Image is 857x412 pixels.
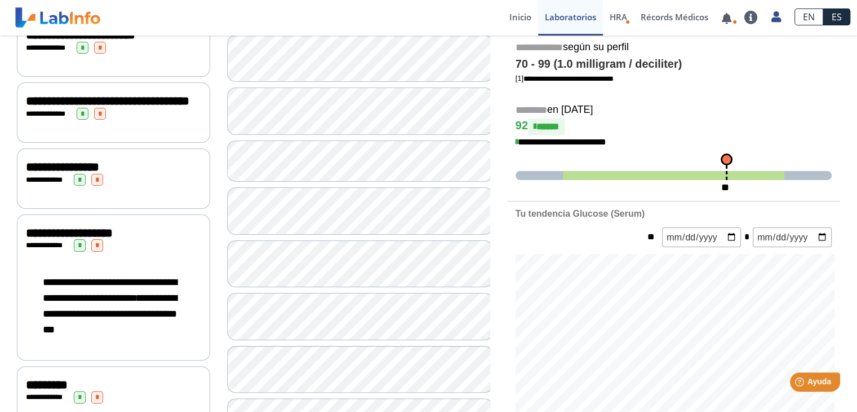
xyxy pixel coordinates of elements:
[662,227,741,247] input: mm/dd/yyyy
[516,104,832,117] h5: en [DATE]
[516,74,614,82] a: [1]
[516,209,645,218] b: Tu tendencia Glucose (Serum)
[516,58,832,71] h4: 70 - 99 (1.0 milligram / deciliter)
[823,8,850,25] a: ES
[753,227,832,247] input: mm/dd/yyyy
[516,119,832,135] h4: 92
[757,368,845,400] iframe: Help widget launcher
[516,41,832,54] h5: según su perfil
[610,11,627,23] span: HRA
[794,8,823,25] a: EN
